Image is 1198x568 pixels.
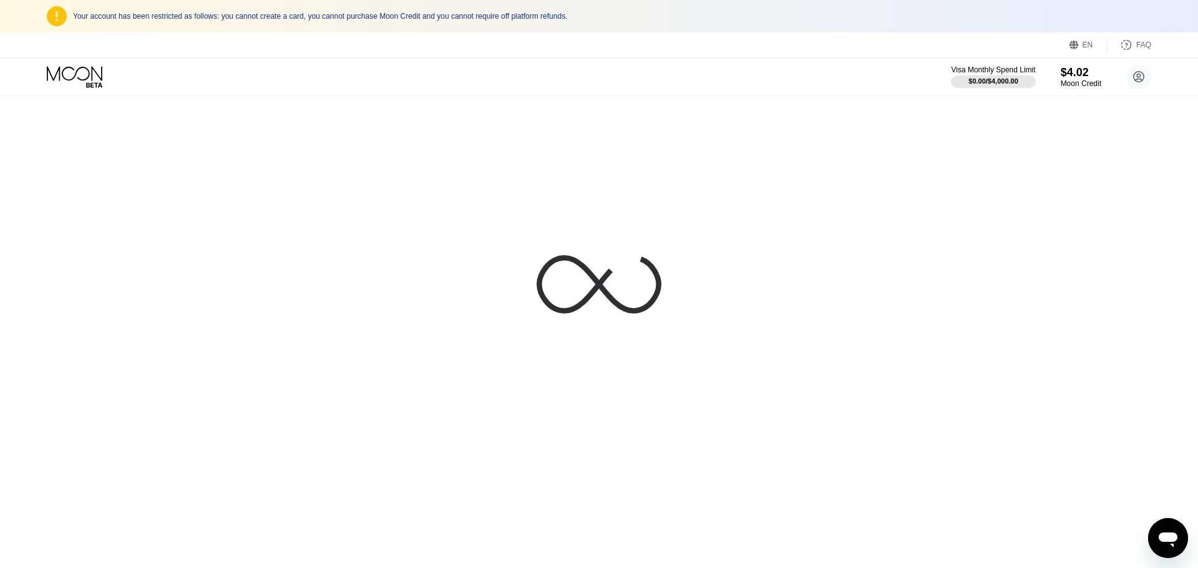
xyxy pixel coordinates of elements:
[1083,41,1093,49] div: EN
[1148,518,1188,558] iframe: Button to launch messaging window
[951,65,1035,74] div: Visa Monthly Spend Limit
[1061,66,1101,79] div: $4.02
[73,12,1151,21] div: Your account has been restricted as follows: you cannot create a card, you cannot purchase Moon C...
[968,77,1018,85] div: $0.00 / $4,000.00
[1108,39,1151,51] div: FAQ
[951,65,1035,88] div: Visa Monthly Spend Limit$0.00/$4,000.00
[1061,66,1101,88] div: $4.02Moon Credit
[1061,79,1101,88] div: Moon Credit
[1069,39,1108,51] div: EN
[1136,41,1151,49] div: FAQ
